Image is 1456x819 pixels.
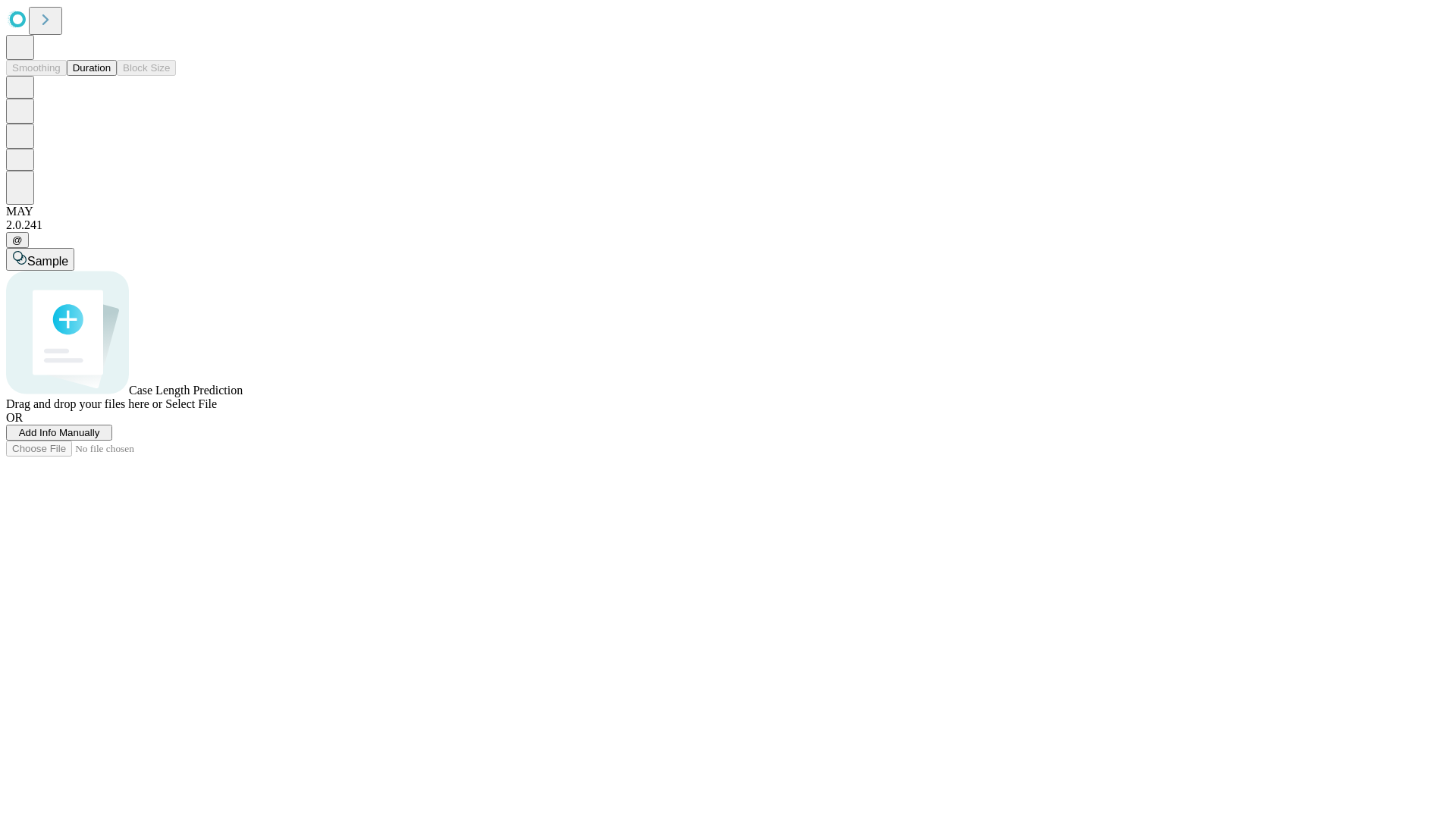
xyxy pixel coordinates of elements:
[6,411,23,424] span: OR
[67,60,117,76] button: Duration
[6,397,162,410] span: Drag and drop your files here or
[6,248,74,271] button: Sample
[6,60,67,76] button: Smoothing
[27,255,68,268] span: Sample
[129,384,243,397] span: Case Length Prediction
[6,425,112,441] button: Add Info Manually
[6,218,1450,232] div: 2.0.241
[165,397,217,410] span: Select File
[6,232,29,248] button: @
[117,60,176,76] button: Block Size
[12,234,23,246] span: @
[6,205,1450,218] div: MAY
[19,427,100,438] span: Add Info Manually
